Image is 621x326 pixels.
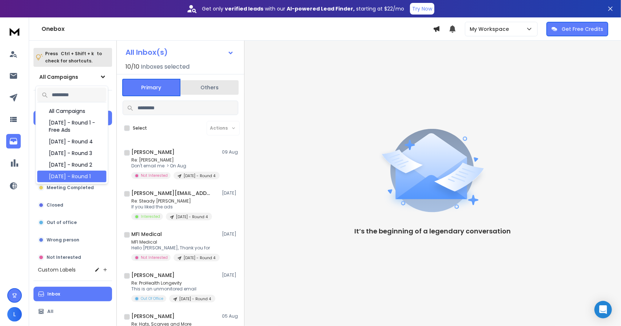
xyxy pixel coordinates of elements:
p: All [47,309,53,314]
strong: verified leads [225,5,263,12]
p: Out Of Office [141,296,163,301]
p: This is an unmonitored email [131,286,215,292]
p: Interested [141,214,160,219]
div: [DATE] - Round 1 - Free Ads [37,117,106,136]
p: [DATE] - Round 4 [184,173,215,179]
h1: All Inbox(s) [126,49,168,56]
h1: [PERSON_NAME] [131,313,175,320]
p: 05 Aug [222,313,238,319]
h1: Onebox [41,25,433,33]
p: [DATE] - Round 4 [176,214,208,220]
h3: Custom Labels [38,266,76,273]
p: Re: [PERSON_NAME] [131,157,219,163]
p: [DATE] [222,272,238,278]
p: [DATE] - Round 4 [184,255,215,261]
h1: [PERSON_NAME][EMAIL_ADDRESS][DOMAIN_NAME] [131,190,211,197]
p: Hello [PERSON_NAME], Thank you for [131,245,219,251]
h1: All Campaigns [39,73,78,81]
p: 09 Aug [222,149,238,155]
p: Not Interested [141,173,168,178]
p: [DATE] - Round 4 [179,296,211,302]
span: Ctrl + Shift + k [60,49,95,58]
p: Closed [47,202,63,208]
button: Others [180,80,239,95]
p: Re: ProHealth Longevity [131,280,215,286]
label: Select [133,125,147,131]
p: Get only with our starting at $22/mo [202,5,404,12]
h3: Filters [33,96,112,106]
p: My Workspace [470,25,512,33]
p: Not Interested [47,254,81,260]
h1: [PERSON_NAME] [131,148,175,156]
p: If you liked the ads [131,204,212,210]
p: Not Interested [141,255,168,260]
p: It’s the beginning of a legendary conversation [355,226,511,236]
strong: AI-powered Lead Finder, [287,5,355,12]
p: Get Free Credits [562,25,603,33]
p: [DATE] [222,190,238,196]
span: 10 / 10 [126,62,139,71]
p: Wrong person [47,237,79,243]
span: L [7,307,22,322]
p: Try Now [412,5,432,12]
p: Re: Steady [PERSON_NAME] [131,198,212,204]
h1: [PERSON_NAME] [131,272,175,279]
div: [DATE] - Round 3 [37,147,106,159]
p: Meeting Completed [47,185,94,191]
p: MFI Medical [131,239,219,245]
button: Primary [122,79,180,96]
p: Inbox [47,291,60,297]
div: All Campaigns [37,105,106,117]
div: [DATE] - Round 1 [37,171,106,182]
div: [DATE] - Round 2 [37,159,106,171]
p: Press to check for shortcuts. [45,50,102,65]
img: logo [7,25,22,38]
div: Open Intercom Messenger [594,301,612,318]
p: Out of office [47,220,77,225]
p: Don't email me > On Aug [131,163,219,169]
p: [DATE] [222,231,238,237]
div: [DATE] - Round 4 [37,136,106,147]
h3: Inboxes selected [141,62,190,71]
h1: MFI Medical [131,231,162,238]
